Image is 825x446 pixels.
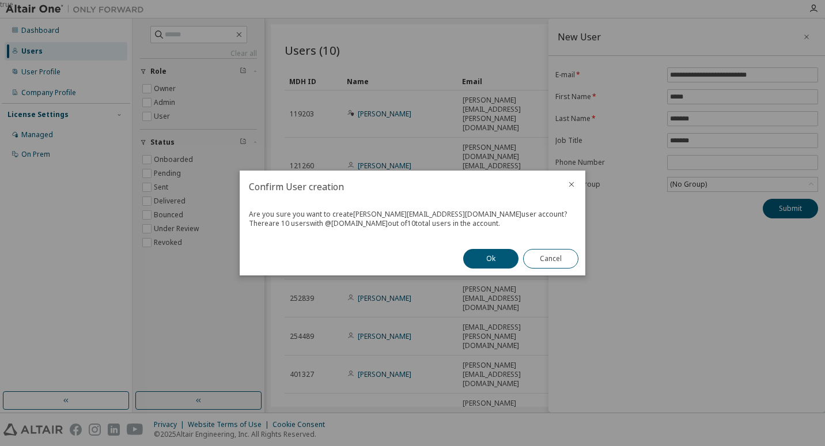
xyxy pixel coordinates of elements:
[463,249,519,269] button: Ok
[523,249,578,269] button: Cancel
[249,219,576,228] div: There are 10 users with @ [DOMAIN_NAME] out of 10 total users in the account.
[249,210,576,219] div: Are you sure you want to create [PERSON_NAME][EMAIL_ADDRESS][DOMAIN_NAME] user account?
[567,180,576,189] button: close
[240,171,558,203] h2: Confirm User creation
